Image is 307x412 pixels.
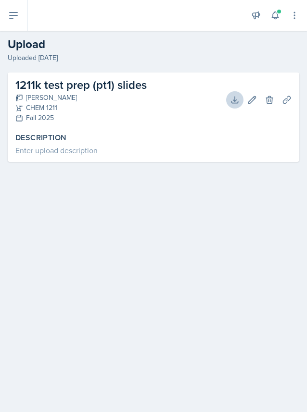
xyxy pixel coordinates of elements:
div: Uploaded [DATE] [8,53,299,63]
h2: 1211k test prep (pt1) slides [15,76,147,94]
label: Description [15,133,292,143]
div: Enter upload description [15,145,292,156]
div: Fall 2025 [15,113,147,123]
div: [PERSON_NAME] [15,93,147,103]
h2: Upload [8,36,299,53]
div: CHEM 1211 [15,103,147,113]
